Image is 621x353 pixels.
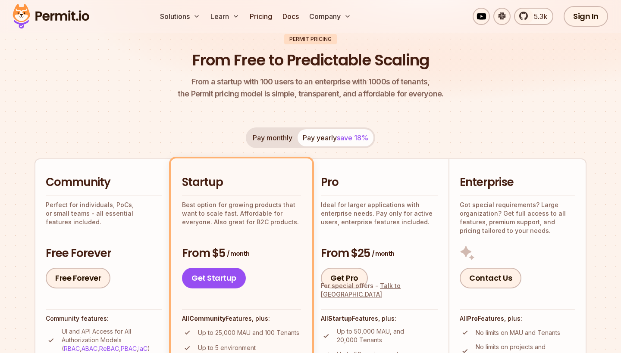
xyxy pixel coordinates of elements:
button: Company [306,8,354,25]
strong: Community [189,315,226,322]
span: 5.3k [529,11,547,22]
a: Pricing [246,8,276,25]
a: PBAC [121,345,137,352]
p: Ideal for larger applications with enterprise needs. Pay only for active users, enterprise featur... [321,201,438,226]
p: Up to 50,000 MAU, and 20,000 Tenants [337,327,438,344]
a: ABAC [82,345,97,352]
p: UI and API Access for All Authorization Models ( , , , , ) [62,327,162,353]
a: RBAC [64,345,80,352]
button: Solutions [157,8,204,25]
span: / month [227,249,249,258]
h3: From $5 [182,246,301,261]
h3: Free Forever [46,246,162,261]
h4: All Features, plus: [460,314,575,323]
a: 5.3k [514,8,553,25]
strong: Pro [467,315,478,322]
p: Perfect for individuals, PoCs, or small teams - all essential features included. [46,201,162,226]
a: Free Forever [46,268,110,288]
div: Permit Pricing [284,34,337,44]
h3: From $25 [321,246,438,261]
img: Permit logo [9,2,93,31]
p: Up to 5 environment [198,344,256,352]
p: Best option for growing products that want to scale fast. Affordable for everyone. Also great for... [182,201,301,226]
h2: Enterprise [460,175,575,190]
a: Contact Us [460,268,521,288]
h1: From Free to Predictable Scaling [192,50,429,71]
h4: All Features, plus: [321,314,438,323]
p: Got special requirements? Large organization? Get full access to all features, premium support, a... [460,201,575,235]
h2: Startup [182,175,301,190]
h2: Pro [321,175,438,190]
p: No limits on MAU and Tenants [476,328,560,337]
a: IaC [138,345,147,352]
button: Pay monthly [248,129,298,146]
button: Learn [207,8,243,25]
span: From a startup with 100 users to an enterprise with 1000s of tenants, [178,76,443,88]
a: Get Pro [321,268,368,288]
p: the Permit pricing model is simple, transparent, and affordable for everyone. [178,76,443,100]
p: Up to 25,000 MAU and 100 Tenants [198,328,299,337]
span: / month [372,249,394,258]
strong: Startup [328,315,352,322]
a: ReBAC [99,345,119,352]
h4: All Features, plus: [182,314,301,323]
h4: Community features: [46,314,162,323]
h2: Community [46,175,162,190]
a: Get Startup [182,268,246,288]
div: For special offers - [321,282,438,299]
a: Docs [279,8,302,25]
a: Sign In [564,6,608,27]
